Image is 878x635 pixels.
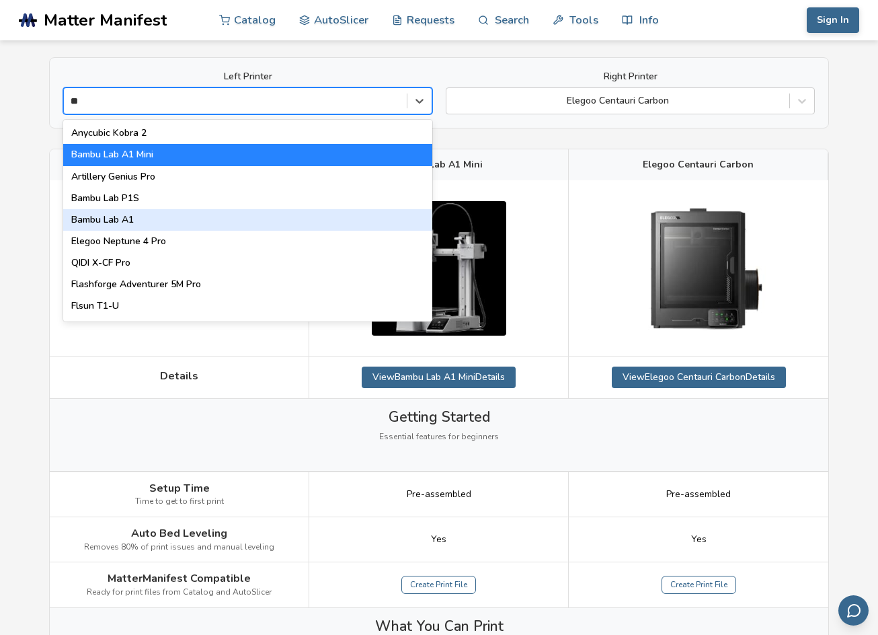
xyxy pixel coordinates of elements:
[63,188,432,209] div: Bambu Lab P1S
[691,534,707,545] span: Yes
[63,317,432,338] div: [PERSON_NAME] CORE One
[631,190,766,345] img: Elegoo Centauri Carbon
[612,367,786,388] a: ViewElegoo Centauri CarbonDetails
[63,295,432,317] div: Flsun T1-U
[446,71,815,82] label: Right Printer
[401,576,476,595] a: Create Print File
[662,576,736,595] a: Create Print File
[395,159,483,170] span: Bambu Lab A1 Mini
[63,166,432,188] div: Artillery Genius Pro
[108,572,251,585] span: MatterManifest Compatible
[389,409,490,425] span: Getting Started
[84,543,274,552] span: Removes 80% of print issues and manual leveling
[63,71,432,82] label: Left Printer
[407,489,471,500] span: Pre-assembled
[135,497,224,507] span: Time to get to first print
[375,618,504,634] span: What You Can Print
[63,209,432,231] div: Bambu Lab A1
[87,588,272,597] span: Ready for print files from Catalog and AutoSlicer
[63,144,432,165] div: Bambu Lab A1 Mini
[63,231,432,252] div: Elegoo Neptune 4 Pro
[807,7,859,33] button: Sign In
[838,595,869,626] button: Send feedback via email
[431,534,446,545] span: Yes
[643,159,754,170] span: Elegoo Centauri Carbon
[131,527,227,539] span: Auto Bed Leveling
[44,11,167,30] span: Matter Manifest
[63,274,432,295] div: Flashforge Adventurer 5M Pro
[379,433,499,442] span: Essential features for beginners
[372,201,506,336] img: Bambu Lab A1 Mini
[666,489,731,500] span: Pre-assembled
[149,482,210,494] span: Setup Time
[160,370,198,382] span: Details
[71,96,84,106] input: Anycubic Kobra 2Bambu Lab A1 MiniArtillery Genius ProBambu Lab P1SBambu Lab A1Elegoo Neptune 4 Pr...
[362,367,516,388] a: ViewBambu Lab A1 MiniDetails
[453,96,456,106] input: Elegoo Centauri Carbon
[63,122,432,144] div: Anycubic Kobra 2
[63,252,432,274] div: QIDI X-CF Pro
